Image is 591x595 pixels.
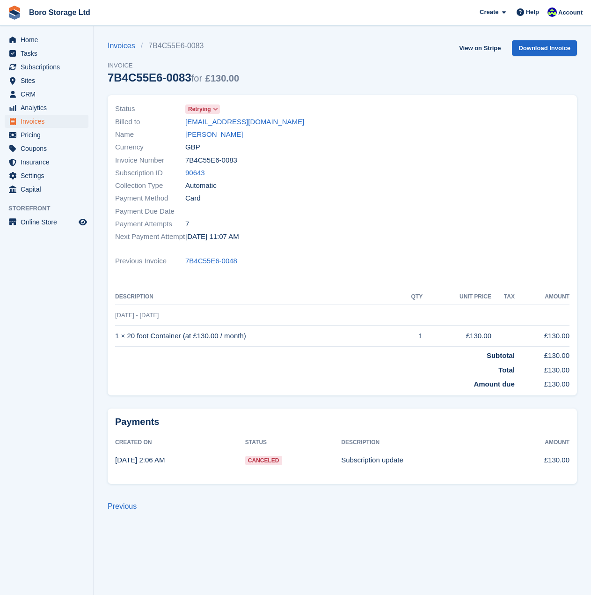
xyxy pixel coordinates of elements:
a: menu [5,60,88,74]
td: £130.00 [423,326,491,347]
span: Subscription ID [115,168,185,178]
span: Sites [21,74,77,87]
span: £130.00 [205,73,239,83]
span: Settings [21,169,77,182]
span: Name [115,129,185,140]
a: menu [5,169,88,182]
span: CRM [21,88,77,101]
a: View on Stripe [455,40,504,56]
span: Previous Invoice [115,256,185,267]
th: Unit Price [423,290,491,305]
span: Insurance [21,156,77,169]
a: 90643 [185,168,205,178]
th: Amount [515,290,569,305]
span: Payment Attempts [115,219,185,230]
span: Collection Type [115,180,185,191]
a: menu [5,156,88,169]
a: Boro Storage Ltd [25,5,94,20]
a: menu [5,101,88,114]
span: Retrying [188,105,211,113]
a: menu [5,115,88,128]
span: Home [21,33,77,46]
a: Invoices [108,40,141,52]
a: menu [5,183,88,196]
span: 7 [185,219,189,230]
span: Help [526,7,539,17]
th: Tax [491,290,515,305]
span: Capital [21,183,77,196]
td: £130.00 [515,375,569,390]
td: £130.00 [515,347,569,361]
th: QTY [398,290,423,305]
span: Coupons [21,142,77,155]
a: [PERSON_NAME] [185,129,243,140]
td: £130.00 [503,450,569,470]
span: Card [185,193,201,204]
span: Tasks [21,47,77,60]
span: GBP [185,142,200,153]
a: menu [5,74,88,87]
span: for [191,73,202,83]
span: Storefront [8,204,93,213]
span: Online Store [21,216,77,229]
a: Previous [108,502,137,510]
strong: Subtotal [487,351,515,359]
th: Created On [115,435,245,450]
span: Automatic [185,180,217,191]
time: 2025-08-14 01:06:59 UTC [115,456,165,464]
th: Status [245,435,341,450]
h2: Payments [115,416,569,428]
span: Pricing [21,128,77,141]
span: Invoice [108,61,239,70]
a: menu [5,142,88,155]
td: 1 × 20 foot Container (at £130.00 / month) [115,326,398,347]
span: Status [115,104,185,114]
img: Tobie Hillier [547,7,557,17]
span: Invoices [21,115,77,128]
span: Billed to [115,117,185,127]
th: Amount [503,435,569,450]
strong: Total [498,366,515,374]
nav: breadcrumbs [108,40,239,52]
img: stora-icon-8386f47178a22dfd0bd8f6a31ec36ba5ce8667c1dd55bd0f319d3a0aa187defe.svg [7,6,22,20]
time: 2025-08-25 10:07:15 UTC [185,231,239,242]
span: 7B4C55E6-0083 [185,155,237,166]
a: menu [5,88,88,101]
span: Canceled [245,456,282,465]
span: Invoice Number [115,155,185,166]
span: Account [558,8,583,17]
a: menu [5,128,88,141]
span: Currency [115,142,185,153]
a: menu [5,47,88,60]
a: 7B4C55E6-0048 [185,256,237,267]
span: [DATE] - [DATE] [115,312,159,319]
a: Retrying [185,104,220,114]
td: 1 [398,326,423,347]
span: Analytics [21,101,77,114]
a: menu [5,33,88,46]
td: £130.00 [515,326,569,347]
th: Description [341,435,503,450]
a: Download Invoice [512,40,577,56]
div: 7B4C55E6-0083 [108,71,239,84]
a: [EMAIL_ADDRESS][DOMAIN_NAME] [185,117,304,127]
td: £130.00 [515,361,569,376]
a: Preview store [77,216,88,228]
strong: Amount due [474,380,515,388]
a: menu [5,216,88,229]
span: Payment Method [115,193,185,204]
span: Create [480,7,498,17]
span: Next Payment Attempt [115,231,185,242]
td: Subscription update [341,450,503,470]
span: Payment Due Date [115,206,185,217]
th: Description [115,290,398,305]
span: Subscriptions [21,60,77,74]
